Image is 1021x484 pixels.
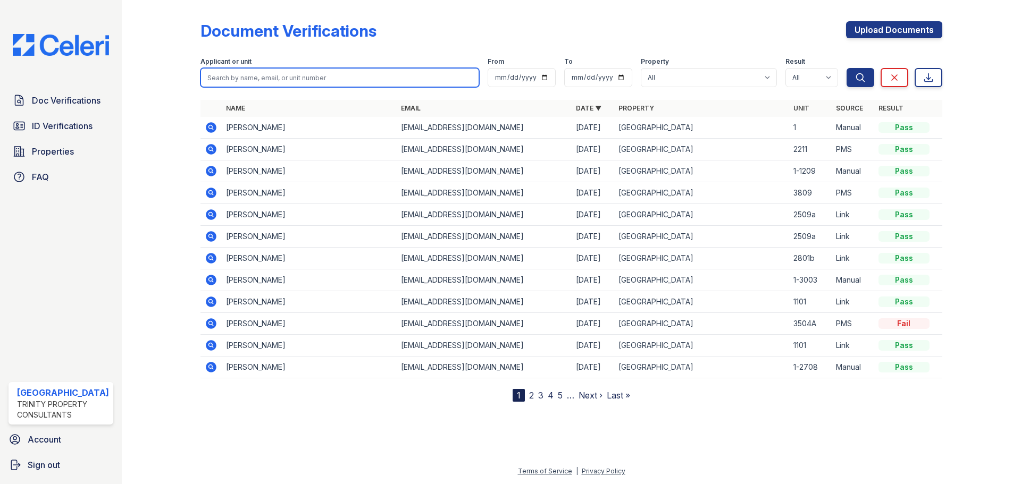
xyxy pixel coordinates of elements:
td: [GEOGRAPHIC_DATA] [614,204,789,226]
span: … [567,389,574,402]
div: Document Verifications [200,21,376,40]
td: [PERSON_NAME] [222,160,397,182]
div: Pass [878,122,930,133]
a: Privacy Policy [582,467,625,475]
a: 4 [548,390,554,401]
td: 3504A [789,313,832,335]
td: [GEOGRAPHIC_DATA] [614,160,789,182]
a: Next › [579,390,602,401]
a: Upload Documents [846,21,942,38]
a: Name [226,104,245,112]
td: 1101 [789,291,832,313]
td: Link [832,204,874,226]
td: [GEOGRAPHIC_DATA] [614,182,789,204]
div: | [576,467,578,475]
td: PMS [832,139,874,160]
div: Fail [878,318,930,329]
div: Pass [878,166,930,176]
td: Manual [832,356,874,378]
a: 5 [558,390,563,401]
td: [GEOGRAPHIC_DATA] [614,291,789,313]
td: [PERSON_NAME] [222,313,397,335]
a: Source [836,104,863,112]
label: Result [785,57,805,66]
span: Sign out [28,458,60,471]
td: [EMAIL_ADDRESS][DOMAIN_NAME] [397,182,572,204]
td: [DATE] [572,291,614,313]
td: [DATE] [572,226,614,248]
td: 2509a [789,226,832,248]
td: [DATE] [572,248,614,269]
a: Unit [793,104,809,112]
a: 2 [529,390,534,401]
td: [GEOGRAPHIC_DATA] [614,226,789,248]
a: Terms of Service [518,467,572,475]
a: Result [878,104,903,112]
label: Applicant or unit [200,57,252,66]
td: [GEOGRAPHIC_DATA] [614,313,789,335]
label: To [564,57,573,66]
td: [EMAIL_ADDRESS][DOMAIN_NAME] [397,160,572,182]
td: [EMAIL_ADDRESS][DOMAIN_NAME] [397,248,572,269]
td: 2801b [789,248,832,269]
div: Pass [878,188,930,198]
td: [EMAIL_ADDRESS][DOMAIN_NAME] [397,269,572,291]
td: 1 [789,117,832,139]
td: [DATE] [572,182,614,204]
td: [EMAIL_ADDRESS][DOMAIN_NAME] [397,139,572,160]
td: Manual [832,160,874,182]
div: Trinity Property Consultants [17,399,109,420]
td: [PERSON_NAME] [222,291,397,313]
td: Link [832,248,874,269]
td: [PERSON_NAME] [222,204,397,226]
td: [EMAIL_ADDRESS][DOMAIN_NAME] [397,335,572,356]
div: Pass [878,144,930,155]
a: Property [618,104,654,112]
td: [PERSON_NAME] [222,269,397,291]
td: [DATE] [572,204,614,226]
td: [PERSON_NAME] [222,182,397,204]
a: Sign out [4,454,118,475]
td: [GEOGRAPHIC_DATA] [614,335,789,356]
div: 1 [513,389,525,402]
input: Search by name, email, or unit number [200,68,479,87]
span: FAQ [32,171,49,183]
div: Pass [878,362,930,372]
a: Email [401,104,421,112]
a: Account [4,429,118,450]
div: Pass [878,231,930,242]
td: 1101 [789,335,832,356]
div: Pass [878,296,930,307]
td: [PERSON_NAME] [222,248,397,269]
td: [DATE] [572,139,614,160]
a: 3 [538,390,543,401]
td: [PERSON_NAME] [222,117,397,139]
td: [PERSON_NAME] [222,335,397,356]
td: 3809 [789,182,832,204]
td: [DATE] [572,269,614,291]
td: [DATE] [572,335,614,356]
td: Link [832,291,874,313]
div: Pass [878,275,930,285]
td: PMS [832,313,874,335]
td: 1-1209 [789,160,832,182]
td: [PERSON_NAME] [222,139,397,160]
a: Date ▼ [576,104,601,112]
td: [GEOGRAPHIC_DATA] [614,356,789,378]
td: [DATE] [572,117,614,139]
td: [EMAIL_ADDRESS][DOMAIN_NAME] [397,291,572,313]
td: Manual [832,269,874,291]
td: [DATE] [572,313,614,335]
td: [EMAIL_ADDRESS][DOMAIN_NAME] [397,313,572,335]
td: [DATE] [572,160,614,182]
div: Pass [878,253,930,264]
span: Doc Verifications [32,94,101,107]
label: From [488,57,504,66]
td: [EMAIL_ADDRESS][DOMAIN_NAME] [397,226,572,248]
td: [GEOGRAPHIC_DATA] [614,139,789,160]
td: [GEOGRAPHIC_DATA] [614,117,789,139]
img: CE_Logo_Blue-a8612792a0a2168367f1c8372b55b34899dd931a85d93a1a3d3e32e68fde9ad4.png [4,34,118,56]
a: Last » [607,390,630,401]
span: Properties [32,145,74,158]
